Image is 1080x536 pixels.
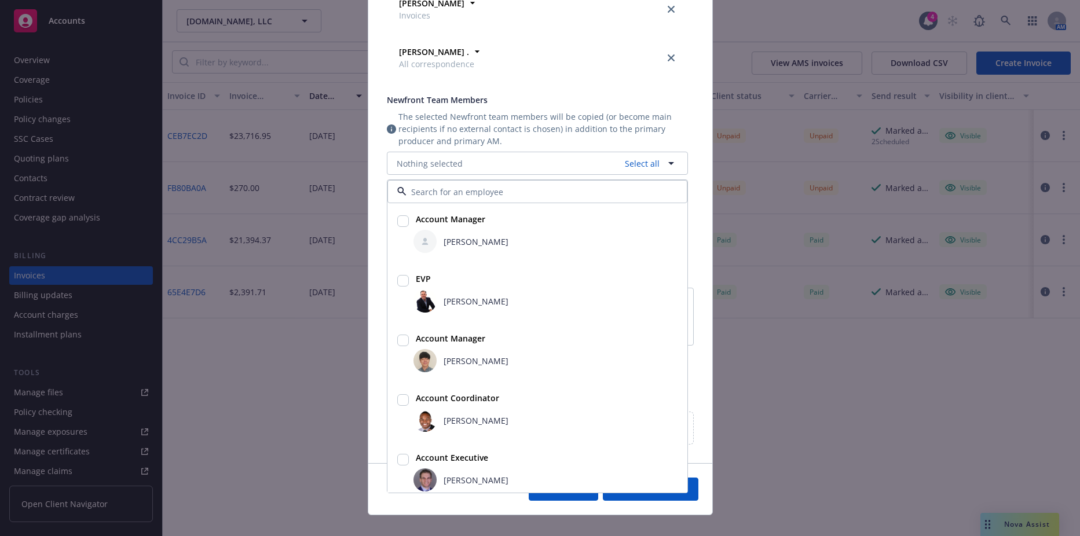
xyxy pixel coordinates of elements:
span: [PERSON_NAME] [444,414,508,427]
strong: EVP [416,273,431,284]
span: Nothing selected [397,157,463,170]
strong: Account Manager [416,214,485,225]
img: employee photo [413,468,437,491]
span: [PERSON_NAME] [444,474,508,486]
span: Invoices [399,9,464,21]
span: [PERSON_NAME] [444,236,508,248]
img: employee photo [413,289,437,313]
span: Newfront Team Members [387,94,488,105]
button: Nothing selectedSelect all [387,152,688,175]
strong: [PERSON_NAME] . [399,46,469,57]
a: close [664,2,678,16]
img: employee photo [413,409,437,432]
strong: Account Coordinator [416,392,499,403]
span: The selected Newfront team members will be copied (or become main recipients if no external conta... [398,111,688,147]
span: [PERSON_NAME] [444,295,508,307]
input: Search for an employee [407,186,664,198]
strong: Account Executive [416,452,488,463]
span: [PERSON_NAME] [444,355,508,367]
strong: Account Manager [416,333,485,344]
span: All correspondence [399,58,474,70]
a: close [664,51,678,65]
a: Select all [620,157,660,170]
img: employee photo [413,349,437,372]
